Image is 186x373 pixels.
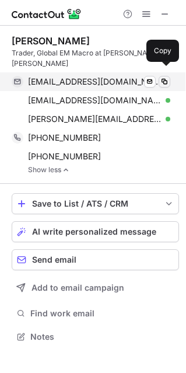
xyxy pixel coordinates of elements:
div: Save to List / ATS / CRM [32,199,159,208]
span: Find work email [30,308,174,319]
img: - [62,166,69,174]
button: Add to email campaign [12,277,179,298]
button: Notes [12,329,179,345]
div: Trader, Global EM Macro at [PERSON_NAME] [PERSON_NAME] [12,48,179,69]
span: [PHONE_NUMBER] [28,151,101,162]
span: Add to email campaign [31,283,124,292]
span: [EMAIL_ADDRESS][DOMAIN_NAME] [28,95,162,106]
span: [PHONE_NUMBER] [28,133,101,143]
span: [PERSON_NAME][EMAIL_ADDRESS][DOMAIN_NAME] [28,114,162,124]
button: AI write personalized message [12,221,179,242]
a: Show less [28,166,179,174]
div: [PERSON_NAME] [12,35,90,47]
span: Send email [32,255,76,264]
button: save-profile-one-click [12,193,179,214]
span: [EMAIL_ADDRESS][DOMAIN_NAME] [28,76,162,87]
button: Find work email [12,305,179,322]
span: AI write personalized message [32,227,156,236]
img: ContactOut v5.3.10 [12,7,82,21]
span: Notes [30,332,174,342]
button: Send email [12,249,179,270]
